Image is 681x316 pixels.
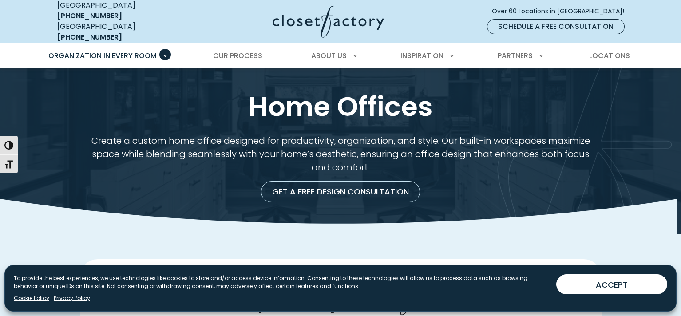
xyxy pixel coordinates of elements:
h1: Home Offices [55,90,626,123]
p: Create a custom home office designed for productivity, organization, and style. Our built-in work... [80,134,602,174]
span: Partners [498,51,533,61]
button: ACCEPT [556,274,667,294]
span: Organization in Every Room [48,51,157,61]
a: Get a Free Design Consultation [261,181,420,202]
div: [GEOGRAPHIC_DATA] [57,21,186,43]
a: Schedule a Free Consultation [487,19,625,34]
span: About Us [311,51,347,61]
a: Over 60 Locations in [GEOGRAPHIC_DATA]! [491,4,632,19]
span: Over 60 Locations in [GEOGRAPHIC_DATA]! [492,7,631,16]
span: Locations [589,51,630,61]
a: [PHONE_NUMBER] [57,11,122,21]
img: Closet Factory Logo [273,5,384,38]
nav: Primary Menu [42,43,639,68]
span: Our Process [213,51,262,61]
p: To provide the best experiences, we use technologies like cookies to store and/or access device i... [14,274,549,290]
a: Privacy Policy [54,294,90,302]
a: [PHONE_NUMBER] [57,32,122,42]
a: Cookie Policy [14,294,49,302]
span: Inspiration [400,51,443,61]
